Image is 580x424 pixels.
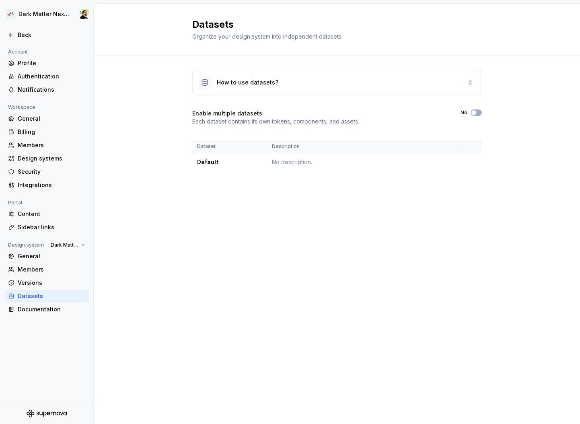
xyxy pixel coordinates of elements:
div: Integrations [18,181,85,189]
a: Design systems [5,152,88,165]
div: Dark Matter Next Gen [19,10,70,18]
div: Members [18,266,85,274]
div: Portal [5,198,25,208]
button: 🚀SDark Matter Next GenHonza Toman [2,5,92,23]
a: Members [5,263,88,276]
div: General [18,115,85,123]
div: Security [18,168,85,176]
div: Default [197,158,262,166]
div: How to use datasets? [217,78,278,86]
svg: Supernova Logo [27,410,67,418]
a: Back [5,29,88,41]
div: Design system [5,240,47,250]
a: Notifications [5,83,88,96]
div: Account [5,47,31,57]
a: General [5,250,88,263]
div: Sidebar links [18,223,85,231]
a: General [5,112,88,125]
div: 🚀S [6,9,15,19]
a: Documentation [5,303,88,316]
div: Notifications [18,86,85,94]
td: No description. [267,153,461,171]
span: Dark Matter Next Gen [51,242,78,248]
a: Security [5,165,88,178]
img: Honza Toman [80,9,89,19]
div: Members [18,141,85,149]
a: Authentication [5,70,88,83]
div: Billing [18,128,85,136]
h2: Datasets [192,18,472,31]
div: Datasets [18,292,85,300]
div: General [18,252,85,260]
div: Workspace [5,103,39,112]
div: Authentication [18,72,85,80]
a: Content [5,208,88,220]
p: Each dataset contains its own tokens, components, and assets. [192,117,359,126]
a: Versions [5,276,88,289]
div: Documentation [18,305,85,313]
th: Description [267,140,461,153]
h4: Enable multiple datasets [192,109,262,117]
a: Profile [5,57,88,70]
a: Integrations [5,179,88,191]
div: Profile [18,59,85,67]
div: Design systems [18,154,85,163]
a: Billing [5,126,88,138]
a: Sidebar links [5,221,88,234]
label: No [461,109,467,116]
div: Content [18,210,85,218]
th: Dataset [192,140,267,153]
span: Organize your design system into independent datasets. [192,33,343,40]
div: Versions [18,279,85,287]
a: Members [5,139,88,152]
div: Back [18,31,85,39]
a: Datasets [5,290,88,303]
